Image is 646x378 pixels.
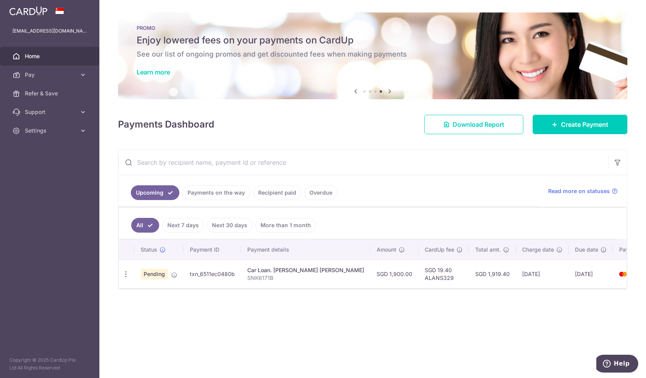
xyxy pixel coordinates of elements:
[569,260,613,288] td: [DATE]
[247,274,364,282] p: SNK6171B
[131,218,159,233] a: All
[377,246,396,254] span: Amount
[533,115,627,134] a: Create Payment
[184,240,241,260] th: Payment ID
[253,185,301,200] a: Recipient paid
[469,260,516,288] td: SGD 1,919.40
[9,6,47,16] img: CardUp
[141,269,168,280] span: Pending
[247,266,364,274] div: Car Loan. [PERSON_NAME] [PERSON_NAME]
[419,260,469,288] td: SGD 19.40 ALANS329
[118,150,608,175] input: Search by recipient name, payment id or reference
[596,355,638,374] iframe: Opens a widget where you can find more information
[475,246,501,254] span: Total amt.
[425,246,454,254] span: CardUp fee
[25,108,76,116] span: Support
[255,218,316,233] a: More than 1 month
[304,185,337,200] a: Overdue
[12,27,87,35] p: [EMAIL_ADDRESS][DOMAIN_NAME]
[453,120,504,129] span: Download Report
[548,187,618,195] a: Read more on statuses
[25,52,76,60] span: Home
[25,71,76,79] span: Pay
[131,185,179,200] a: Upcoming
[516,260,569,288] td: [DATE]
[522,246,554,254] span: Charge date
[370,260,419,288] td: SGD 1,900.00
[118,12,627,99] img: Latest Promos banner
[137,68,170,76] a: Learn more
[182,185,250,200] a: Payments on the way
[424,115,523,134] a: Download Report
[162,218,204,233] a: Next 7 days
[207,218,252,233] a: Next 30 days
[184,260,241,288] td: txn_6511ec0480b
[241,240,370,260] th: Payment details
[137,50,609,59] h6: See our list of ongoing promos and get discounted fees when making payments
[118,117,214,131] h4: Payments Dashboard
[615,269,631,279] img: Bank Card
[561,120,608,129] span: Create Payment
[137,34,609,47] h5: Enjoy lowered fees on your payments on CardUp
[575,246,598,254] span: Due date
[141,246,157,254] span: Status
[25,127,76,135] span: Settings
[137,25,609,31] p: PROMO
[25,90,76,97] span: Refer & Save
[548,187,610,195] span: Read more on statuses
